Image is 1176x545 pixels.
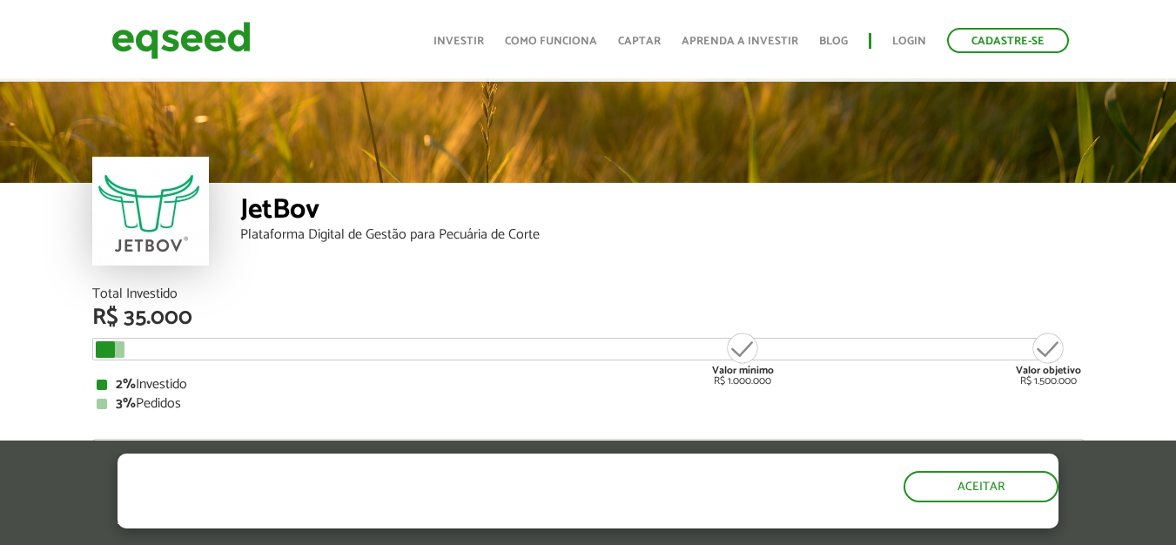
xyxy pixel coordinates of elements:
[1016,362,1081,379] strong: Valor objetivo
[240,228,1085,242] div: Plataforma Digital de Gestão para Pecuária de Corte
[710,331,776,387] div: R$ 1.000.000
[433,36,484,47] a: Investir
[92,287,1085,301] div: Total Investido
[118,454,682,508] h5: O site da EqSeed utiliza cookies para melhorar sua navegação.
[92,306,1085,329] div: R$ 35.000
[712,362,774,379] strong: Valor mínimo
[618,36,661,47] a: Captar
[347,514,548,528] a: política de privacidade e de cookies
[111,17,251,64] img: EqSeed
[97,397,1080,411] div: Pedidos
[116,373,136,396] strong: 2%
[682,36,798,47] a: Aprenda a investir
[892,36,926,47] a: Login
[1016,331,1081,387] div: R$ 1.500.000
[819,36,848,47] a: Blog
[505,36,597,47] a: Como funciona
[97,378,1080,392] div: Investido
[116,392,136,415] strong: 3%
[240,196,1085,228] div: JetBov
[947,28,1069,53] a: Cadastre-se
[904,471,1058,502] button: Aceitar
[118,512,682,528] p: Ao clicar em "aceitar", você aceita nossa .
